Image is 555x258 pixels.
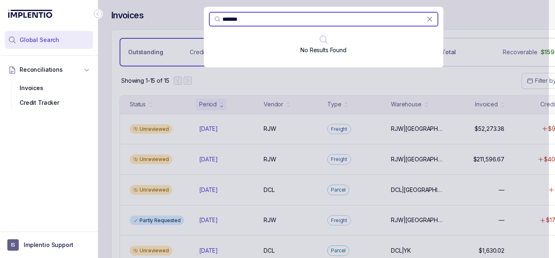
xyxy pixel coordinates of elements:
div: Collapse Icon [93,9,103,19]
p: Implentio Support [24,241,73,249]
span: User initials [7,239,19,251]
span: Reconciliations [20,66,63,74]
p: No Results Found [300,46,346,54]
div: Invoices [11,81,87,95]
button: User initialsImplentio Support [7,239,91,251]
div: Reconciliations [5,79,93,112]
button: Reconciliations [5,61,93,79]
div: Credit Tracker [11,95,87,110]
span: Global Search [20,36,59,44]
